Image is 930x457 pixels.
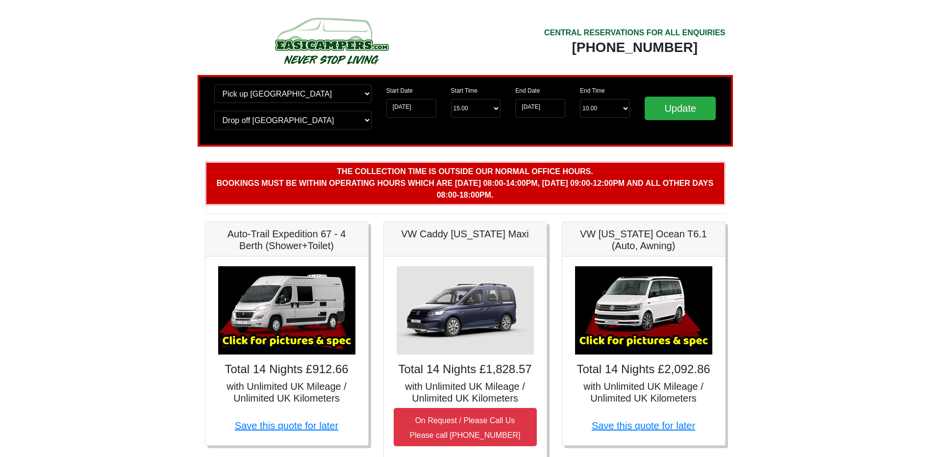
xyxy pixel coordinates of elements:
button: On Request / Please Call UsPlease call [PHONE_NUMBER] [394,408,537,446]
small: On Request / Please Call Us Please call [PHONE_NUMBER] [410,416,521,439]
div: CENTRAL RESERVATIONS FOR ALL ENQUIRIES [544,27,726,39]
label: End Time [580,86,605,95]
a: Save this quote for later [235,420,338,431]
input: Return Date [515,99,565,118]
h5: with Unlimited UK Mileage / Unlimited UK Kilometers [572,381,715,404]
div: [PHONE_NUMBER] [544,39,726,56]
label: End Date [515,86,540,95]
img: Auto-Trail Expedition 67 - 4 Berth (Shower+Toilet) [218,266,355,355]
b: The collection time is outside our normal office hours. Bookings must be within operating hours w... [217,167,713,199]
h5: with Unlimited UK Mileage / Unlimited UK Kilometers [215,381,358,404]
h4: Total 14 Nights £1,828.57 [394,362,537,377]
h5: VW [US_STATE] Ocean T6.1 (Auto, Awning) [572,228,715,252]
label: Start Date [386,86,413,95]
h5: Auto-Trail Expedition 67 - 4 Berth (Shower+Toilet) [215,228,358,252]
label: Start Time [451,86,478,95]
h4: Total 14 Nights £912.66 [215,362,358,377]
input: Start Date [386,99,436,118]
img: VW California Ocean T6.1 (Auto, Awning) [575,266,712,355]
img: campers-checkout-logo.png [238,14,425,68]
input: Update [645,97,716,120]
h4: Total 14 Nights £2,092.86 [572,362,715,377]
img: VW Caddy California Maxi [397,266,534,355]
h5: with Unlimited UK Mileage / Unlimited UK Kilometers [394,381,537,404]
a: Save this quote for later [592,420,695,431]
h5: VW Caddy [US_STATE] Maxi [394,228,537,240]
